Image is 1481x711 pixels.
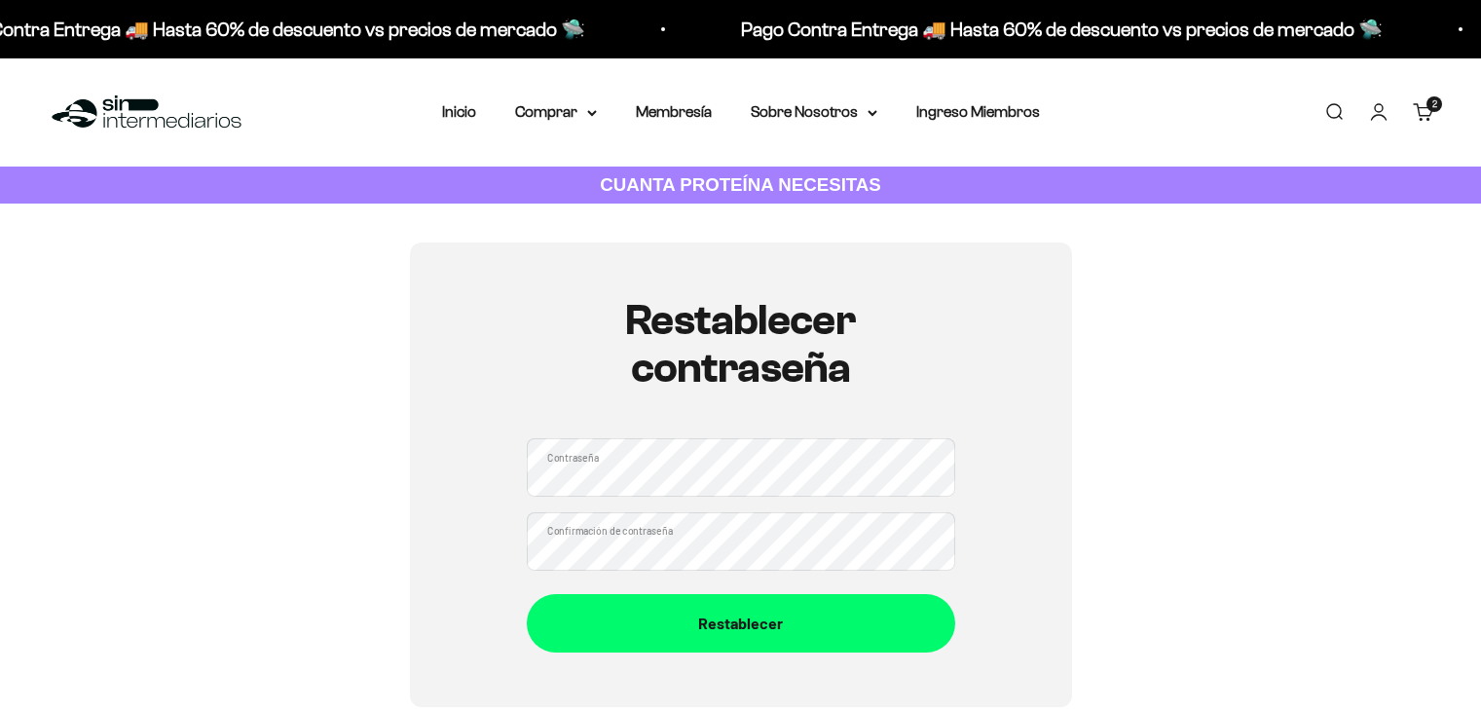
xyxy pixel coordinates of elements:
strong: CUANTA PROTEÍNA NECESITAS [600,174,881,195]
a: Ingreso Miembros [916,103,1040,120]
summary: Sobre Nosotros [751,99,877,125]
h1: Restablecer contraseña [527,297,955,392]
div: Restablecer [566,611,916,636]
a: Inicio [442,103,476,120]
summary: Comprar [515,99,597,125]
span: 2 [1432,99,1437,109]
a: Membresía [636,103,712,120]
button: Restablecer [527,594,955,653]
p: Pago Contra Entrega 🚚 Hasta 60% de descuento vs precios de mercado 🛸 [364,14,1006,45]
